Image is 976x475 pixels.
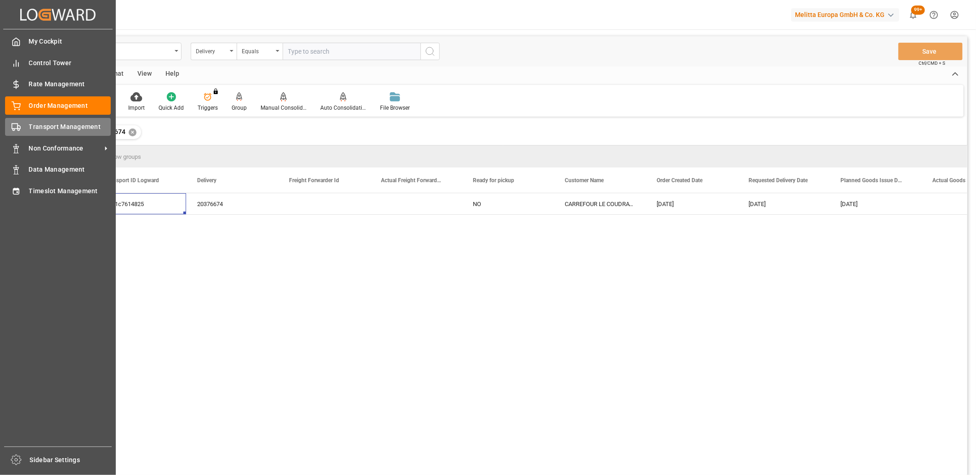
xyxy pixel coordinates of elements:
[898,43,963,60] button: Save
[186,193,278,214] div: 20376674
[94,193,186,214] div: 7a41c7614825
[196,45,227,56] div: Delivery
[911,6,925,15] span: 99+
[380,104,410,112] div: File Browser
[29,165,111,174] span: Data Management
[420,43,440,60] button: search button
[5,96,111,114] a: Order Management
[129,129,136,136] div: ✕
[5,118,111,136] a: Transport Management
[5,161,111,179] a: Data Management
[283,43,420,60] input: Type to search
[749,177,808,184] span: Requested Delivery Date
[791,8,899,22] div: Melitta Europa GmbH & Co. KG
[462,193,554,214] div: NO
[919,60,945,67] span: Ctrl/CMD + S
[232,104,247,112] div: Group
[320,104,366,112] div: Auto Consolidation
[565,177,604,184] span: Customer Name
[554,193,646,214] div: CARREFOUR LE COUDRAY PEM
[791,6,903,23] button: Melitta Europa GmbH & Co. KG
[29,37,111,46] span: My Cockpit
[29,144,102,153] span: Non Conformance
[473,177,514,184] span: Ready for pickup
[105,177,159,184] span: Transport ID Logward
[29,101,111,111] span: Order Management
[289,177,339,184] span: Freight Forwarder Id
[29,186,111,196] span: Timeslot Management
[197,177,216,184] span: Delivery
[5,182,111,200] a: Timeslot Management
[840,177,902,184] span: Planned Goods Issue Date
[261,104,306,112] div: Manual Consolidation
[191,43,237,60] button: open menu
[29,122,111,132] span: Transport Management
[29,79,111,89] span: Rate Management
[30,455,112,465] span: Sidebar Settings
[903,5,924,25] button: show 100 new notifications
[131,67,159,82] div: View
[738,193,829,214] div: [DATE]
[159,104,184,112] div: Quick Add
[159,67,186,82] div: Help
[829,193,921,214] div: [DATE]
[237,43,283,60] button: open menu
[29,58,111,68] span: Control Tower
[381,177,443,184] span: Actual Freight Forwarder Id
[646,193,738,214] div: [DATE]
[657,177,703,184] span: Order Created Date
[5,54,111,72] a: Control Tower
[924,5,944,25] button: Help Center
[242,45,273,56] div: Equals
[5,75,111,93] a: Rate Management
[5,33,111,50] a: My Cockpit
[128,104,145,112] div: Import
